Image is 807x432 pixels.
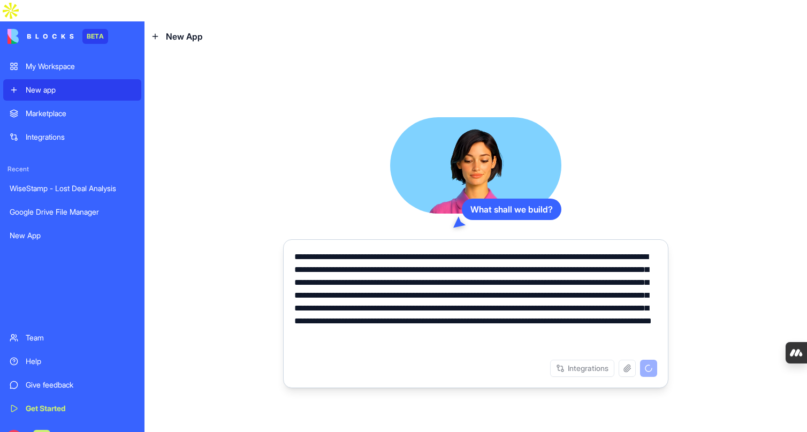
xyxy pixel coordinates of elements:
img: logo [7,29,74,44]
div: My Workspace [26,61,135,72]
div: What shall we build? [462,199,561,220]
a: Team [3,327,141,348]
span: New App [166,30,203,43]
div: BETA [82,29,108,44]
a: WiseStamp - Lost Deal Analysis [3,178,141,199]
span: Recent [3,165,141,173]
a: My Workspace [3,56,141,77]
a: Marketplace [3,103,141,124]
div: Marketplace [26,108,135,119]
a: Give feedback [3,374,141,396]
div: New App [10,230,135,241]
div: Get Started [26,403,135,414]
div: Integrations [26,132,135,142]
a: Integrations [3,126,141,148]
a: Get Started [3,398,141,419]
a: New App [3,225,141,246]
a: BETA [7,29,108,44]
div: WiseStamp - Lost Deal Analysis [10,183,135,194]
div: Give feedback [26,380,135,390]
a: New app [3,79,141,101]
div: Help [26,356,135,367]
div: New app [26,85,135,95]
div: Team [26,332,135,343]
a: Google Drive File Manager [3,201,141,223]
a: Help [3,351,141,372]
div: Google Drive File Manager [10,207,135,217]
